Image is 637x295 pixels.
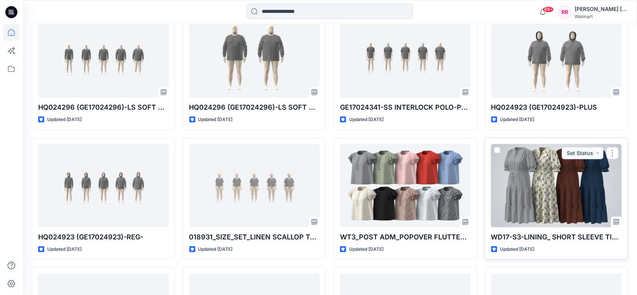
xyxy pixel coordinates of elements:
p: Updated [DATE] [47,116,82,124]
a: HQ024296 (GE17024296)-LS SOFT SLUB POCKET CREW-PLUS [189,14,320,98]
div: RR [558,5,572,19]
p: WD17-S3-LINING_ SHORT SLEEVE TIER HEM MIDI DRESS [491,232,622,242]
p: GE17024341-SS INTERLOCK POLO-PP-REG [340,102,471,113]
p: HQ024296 (GE17024296)-LS SOFT SLUB POCKET CREW-PLUS [189,102,320,113]
p: HQ024923 (GE17024923)-REG- [38,232,169,242]
a: HQ024923 (GE17024923)-REG- [38,144,169,227]
a: HQ024296 (GE17024296)-LS SOFT SLUB POCKET CREW-REG [38,14,169,98]
p: Updated [DATE] [47,245,82,253]
p: Updated [DATE] [500,245,535,253]
a: WT3_POST ADM_POPOVER FLUTTER TOP [340,144,471,227]
p: HQ024923 (GE17024923)-PLUS [491,102,622,113]
p: Updated [DATE] [198,245,233,253]
div: Walmart [575,14,628,19]
a: GE17024341-SS INTERLOCK POLO-PP-REG [340,14,471,98]
p: HQ024296 (GE17024296)-LS SOFT SLUB POCKET CREW-REG [38,102,169,113]
p: Updated [DATE] [198,116,233,124]
div: [PERSON_NAME] [PERSON_NAME] [575,5,628,14]
p: 018931_SIZE_SET_LINEN SCALLOP TOP [189,232,320,242]
p: Updated [DATE] [349,116,383,124]
span: 99+ [543,6,554,12]
a: 018931_SIZE_SET_LINEN SCALLOP TOP [189,144,320,227]
p: Updated [DATE] [349,245,383,253]
a: WD17-S3-LINING_ SHORT SLEEVE TIER HEM MIDI DRESS [491,144,622,227]
p: Updated [DATE] [500,116,535,124]
a: HQ024923 (GE17024923)-PLUS [491,14,622,98]
p: WT3_POST ADM_POPOVER FLUTTER TOP [340,232,471,242]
